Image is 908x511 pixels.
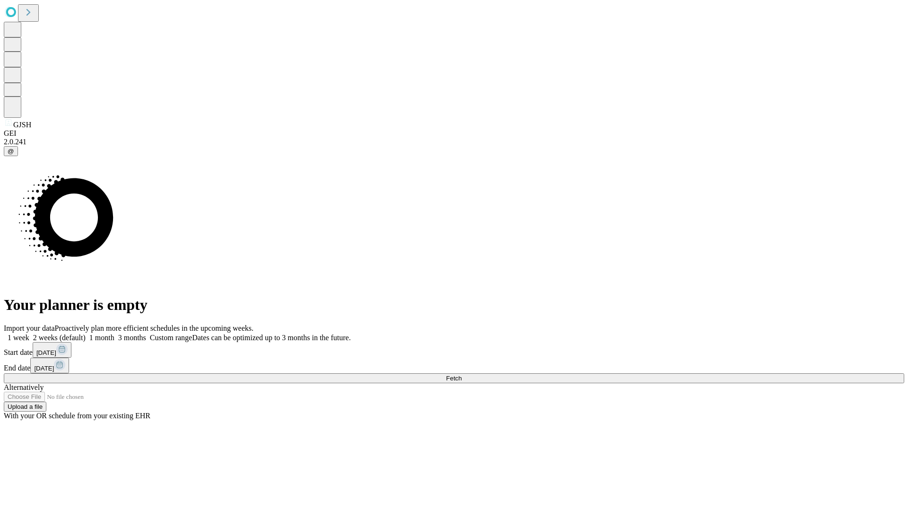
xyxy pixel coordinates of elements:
div: Start date [4,342,904,358]
span: Alternatively [4,383,44,391]
span: Import your data [4,324,55,332]
button: @ [4,146,18,156]
span: Fetch [446,375,462,382]
button: [DATE] [30,358,69,373]
span: 1 month [89,334,114,342]
span: @ [8,148,14,155]
span: Dates can be optimized up to 3 months in the future. [192,334,350,342]
button: Upload a file [4,402,46,412]
span: 1 week [8,334,29,342]
span: GJSH [13,121,31,129]
span: [DATE] [34,365,54,372]
span: Proactively plan more efficient schedules in the upcoming weeks. [55,324,253,332]
h1: Your planner is empty [4,296,904,314]
span: With your OR schedule from your existing EHR [4,412,150,420]
button: Fetch [4,373,904,383]
span: Custom range [150,334,192,342]
button: [DATE] [33,342,71,358]
div: 2.0.241 [4,138,904,146]
span: [DATE] [36,349,56,356]
span: 2 weeks (default) [33,334,86,342]
div: End date [4,358,904,373]
div: GEI [4,129,904,138]
span: 3 months [118,334,146,342]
